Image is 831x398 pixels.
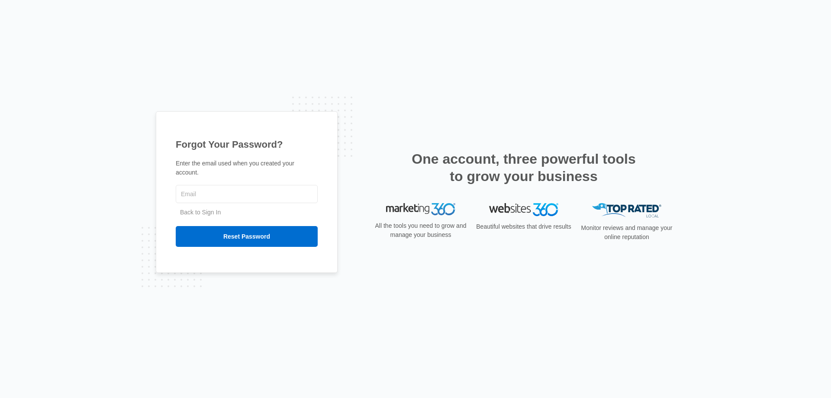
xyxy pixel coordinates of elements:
[176,226,318,247] input: Reset Password
[592,203,661,217] img: Top Rated Local
[176,137,318,152] h1: Forgot Your Password?
[475,222,572,231] p: Beautiful websites that drive results
[372,221,469,239] p: All the tools you need to grow and manage your business
[176,159,318,177] p: Enter the email used when you created your account.
[386,203,455,215] img: Marketing 360
[578,223,675,242] p: Monitor reviews and manage your online reputation
[180,209,221,216] a: Back to Sign In
[176,185,318,203] input: Email
[409,150,638,185] h2: One account, three powerful tools to grow your business
[489,203,558,216] img: Websites 360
